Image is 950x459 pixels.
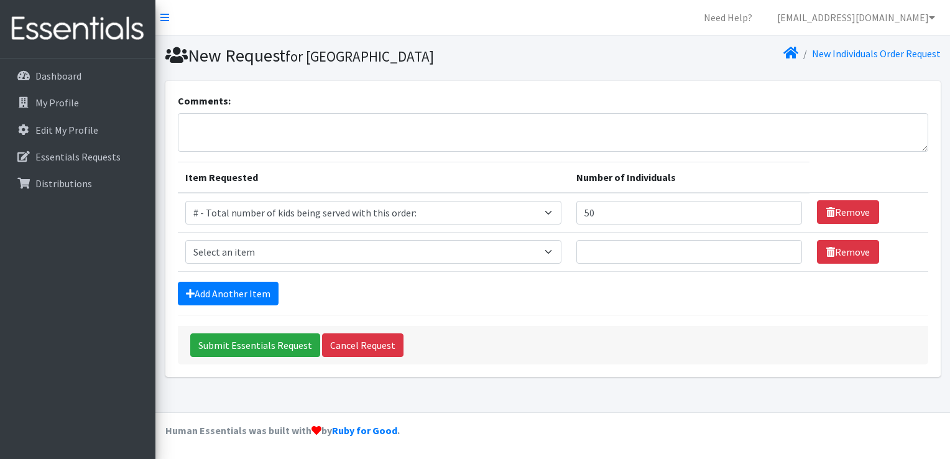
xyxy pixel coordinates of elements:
[5,90,150,115] a: My Profile
[285,47,434,65] small: for [GEOGRAPHIC_DATA]
[35,151,121,163] p: Essentials Requests
[694,5,762,30] a: Need Help?
[178,93,231,108] label: Comments:
[817,240,879,264] a: Remove
[165,424,400,437] strong: Human Essentials was built with by .
[35,124,98,136] p: Edit My Profile
[5,171,150,196] a: Distributions
[178,162,570,193] th: Item Requested
[165,45,548,67] h1: New Request
[322,333,404,357] a: Cancel Request
[35,177,92,190] p: Distributions
[569,162,809,193] th: Number of Individuals
[190,333,320,357] input: Submit Essentials Request
[5,144,150,169] a: Essentials Requests
[5,118,150,142] a: Edit My Profile
[767,5,945,30] a: [EMAIL_ADDRESS][DOMAIN_NAME]
[812,47,941,60] a: New Individuals Order Request
[35,96,79,109] p: My Profile
[178,282,279,305] a: Add Another Item
[5,63,150,88] a: Dashboard
[817,200,879,224] a: Remove
[5,8,150,50] img: HumanEssentials
[35,70,81,82] p: Dashboard
[332,424,397,437] a: Ruby for Good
